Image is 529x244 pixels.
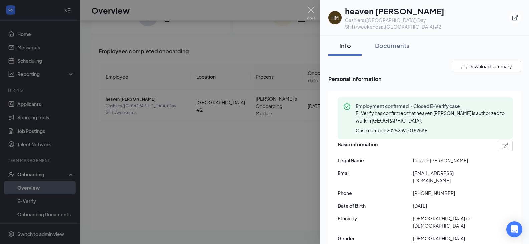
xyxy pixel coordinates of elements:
span: [DATE] [413,202,488,209]
span: E-Verify has confirmed that heaven [PERSON_NAME] is authorized to work in [GEOGRAPHIC_DATA]. [356,110,505,124]
span: heaven [PERSON_NAME] [413,157,488,164]
span: Download summary [468,63,512,70]
div: Info [335,41,355,50]
svg: ExternalLink [512,14,518,21]
span: Date of Birth [338,202,413,209]
span: Phone [338,189,413,197]
div: Documents [375,41,409,50]
div: HM [331,14,339,21]
div: Cashiers ([GEOGRAPHIC_DATA]) Day Shift/weekends at [GEOGRAPHIC_DATA] #2 [345,17,509,30]
h1: heaven [PERSON_NAME] [345,5,509,17]
span: Legal Name [338,157,413,164]
svg: CheckmarkCircle [343,103,351,111]
span: Gender [338,235,413,242]
span: Basic information [338,141,378,151]
span: Personal information [328,75,521,83]
span: Email [338,169,413,177]
div: Open Intercom Messenger [506,221,522,237]
span: [EMAIL_ADDRESS][DOMAIN_NAME] [413,169,488,184]
span: Employment confirmed・Closed E-Verify case [356,103,507,109]
span: Ethnicity [338,215,413,222]
span: Case number: 2025239001825KF [356,127,427,134]
button: Download summary [452,61,521,72]
span: [PHONE_NUMBER] [413,189,488,197]
button: ExternalLink [509,12,521,24]
span: [DEMOGRAPHIC_DATA] [413,235,488,242]
span: [DEMOGRAPHIC_DATA] or [DEMOGRAPHIC_DATA] [413,215,488,229]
